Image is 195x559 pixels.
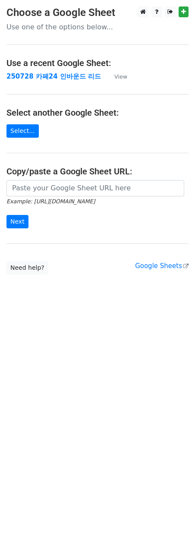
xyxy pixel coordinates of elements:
[6,58,189,68] h4: Use a recent Google Sheet:
[6,73,101,80] a: 250728 카페24 인바운드 리드
[6,124,39,138] a: Select...
[6,180,184,196] input: Paste your Google Sheet URL here
[6,22,189,32] p: Use one of the options below...
[6,6,189,19] h3: Choose a Google Sheet
[114,73,127,80] small: View
[135,262,189,270] a: Google Sheets
[6,166,189,177] h4: Copy/paste a Google Sheet URL:
[6,198,95,205] small: Example: [URL][DOMAIN_NAME]
[6,107,189,118] h4: Select another Google Sheet:
[6,215,28,228] input: Next
[106,73,127,80] a: View
[6,261,48,275] a: Need help?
